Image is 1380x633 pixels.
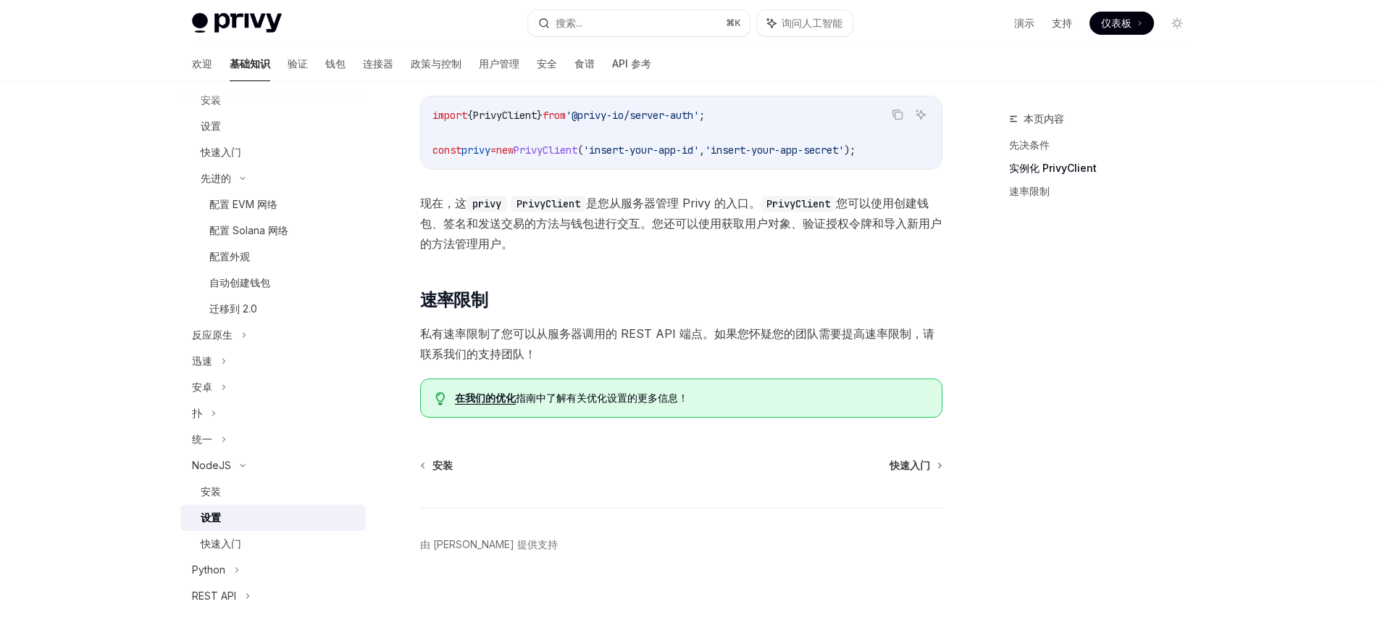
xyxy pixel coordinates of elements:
a: 配置 Solana 网络 [180,218,366,244]
font: 迅速 [192,355,212,367]
span: 'insert-your-app-id' [583,144,699,157]
a: 在我们的优化 [455,392,516,405]
font: 连接器 [363,57,393,70]
img: 灯光标志 [192,13,282,33]
font: 先决条件 [1009,138,1050,151]
span: PrivyClient [473,109,537,122]
span: ); [844,144,856,157]
a: 食谱 [574,46,595,81]
font: 支持 [1052,17,1072,29]
a: 配置外观 [180,244,366,270]
font: 迁移到 2.0 [209,302,257,315]
span: { [467,109,473,122]
font: 配置 EVM 网络 [209,198,277,210]
font: 反应原生 [192,328,233,341]
font: 基础知识 [230,57,270,70]
a: 用户管理 [479,46,519,81]
font: 搜索... [556,17,582,29]
button: 询问人工智能 [911,105,930,124]
code: PrivyClient [761,196,836,212]
a: 设置 [180,113,366,139]
font: 配置 Solana 网络 [209,224,288,236]
span: privy [461,144,490,157]
a: 设置 [180,505,366,531]
font: 扑 [192,407,202,419]
font: 自动创建钱包 [209,276,270,289]
font: 食谱 [574,57,595,70]
font: API 参考 [612,57,651,70]
font: 实例化 PrivyClient [1009,162,1097,174]
span: '@privy-io/server-auth' [566,109,699,122]
font: 验证 [288,57,308,70]
a: 配置 EVM 网络 [180,191,366,218]
font: 现在，这 [420,196,467,210]
span: = [490,144,496,157]
font: 安全 [537,57,557,70]
font: 设置 [201,120,221,132]
font: 指南中了解有关优化设置的更多信息 [516,392,678,404]
a: 连接器 [363,46,393,81]
a: 欢迎 [192,46,212,81]
font: 政策与控制 [411,57,461,70]
a: 基础知识 [230,46,270,81]
span: PrivyClient [514,144,577,157]
a: 快速入门 [180,139,366,165]
font: ！ [678,392,688,404]
font: 安装 [201,485,221,497]
a: 由 [PERSON_NAME] 提供支持 [420,537,558,552]
button: 搜索...⌘K [528,10,750,36]
font: 本页内容 [1024,112,1064,125]
a: 先决条件 [1009,133,1200,157]
font: NodeJS [192,459,231,471]
a: 安全 [537,46,557,81]
code: PrivyClient [511,196,586,212]
a: 支持 [1052,16,1072,30]
a: 安装 [422,458,453,473]
span: , [699,144,705,157]
font: 速率限制 [420,289,488,310]
a: 政策与控制 [411,46,461,81]
font: 先进的 [201,172,231,184]
a: 快速入门 [180,531,366,557]
button: 切换暗模式 [1166,12,1189,35]
font: 私有速率限制了您可以从服务器调用的 REST API 端点。如果您怀疑您的团队需要提高速率限制，请联系我们的支持团队！ [420,326,934,361]
font: 询问人工智能 [895,131,947,142]
span: const [432,144,461,157]
span: from [543,109,566,122]
font: 配置外观 [209,250,250,262]
font: 统一 [192,433,212,445]
font: 用户管理 [479,57,519,70]
span: new [496,144,514,157]
span: ( [577,144,583,157]
font: 是您从服务器管理 Privy 的入口。 [586,196,761,210]
font: 快速入门 [201,146,241,158]
font: REST API [192,589,236,602]
span: ; [699,109,705,122]
font: K [735,17,741,28]
a: 实例化 PrivyClient [1009,157,1200,180]
a: 仪表板 [1090,12,1154,35]
span: } [537,109,543,122]
font: 由 [PERSON_NAME] 提供支持 [420,538,558,550]
a: 演示 [1014,16,1034,30]
font: 安装 [432,459,453,471]
font: 速率限制 [1009,185,1050,197]
code: privy [467,196,507,212]
a: 钱包 [325,46,346,81]
a: 自动创建钱包 [180,270,366,296]
font: 快速入门 [890,459,930,471]
font: 询问人工智能 [782,17,842,29]
font: 欢迎 [192,57,212,70]
span: 'insert-your-app-secret' [705,144,844,157]
button: 复制代码块中的内容 [888,105,907,124]
font: 安卓 [192,381,212,393]
a: 快速入门 [890,458,941,473]
font: 快速入门 [201,537,241,550]
font: 您可以使用创建钱包、签名和发送交易的方法与钱包进行交互。您还可以使用获取用户对象、验证授权令牌和导入新用户的方法管理用户。 [420,196,942,251]
a: 迁移到 2.0 [180,296,366,322]
span: import [432,109,467,122]
font: 复制 [889,131,906,142]
button: 询问人工智能 [757,10,853,36]
svg: 提示 [435,392,446,405]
